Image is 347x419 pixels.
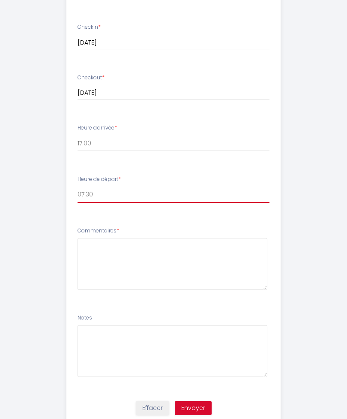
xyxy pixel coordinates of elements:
[78,314,92,322] label: Notes
[175,401,212,416] button: Envoyer
[78,175,121,184] label: Heure de départ
[78,124,117,132] label: Heure d'arrivée
[78,227,119,235] label: Commentaires
[78,74,105,82] label: Checkout
[136,401,169,416] button: Effacer
[78,23,101,31] label: Checkin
